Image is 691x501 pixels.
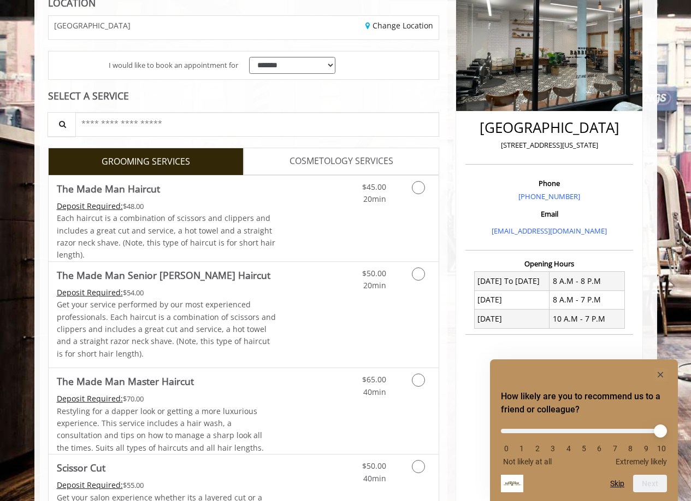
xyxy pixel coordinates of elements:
[563,444,574,453] li: 4
[57,393,276,405] div: $70.00
[362,182,386,192] span: $45.00
[550,310,625,328] td: 10 A.M - 7 P.M
[57,213,275,260] span: Each haircut is a combination of scissors and clippers and includes a great cut and service, a ho...
[474,272,550,290] td: [DATE] To [DATE]
[362,268,386,278] span: $50.00
[594,444,605,453] li: 6
[654,368,667,381] button: Hide survey
[365,20,433,31] a: Change Location
[468,139,630,151] p: [STREET_ADDRESS][US_STATE]
[57,374,194,389] b: The Made Man Master Haircut
[616,457,667,466] span: Extremely likely
[48,91,440,101] div: SELECT A SERVICE
[102,155,190,169] span: GROOMING SERVICES
[57,287,123,298] span: This service needs some Advance to be paid before we block your appointment
[57,181,160,196] b: The Made Man Haircut
[363,194,386,204] span: 20min
[633,475,667,492] button: Next question
[656,444,667,453] li: 10
[474,290,550,309] td: [DATE]
[474,310,550,328] td: [DATE]
[363,473,386,483] span: 40min
[109,60,238,71] span: I would like to book an appointment for
[57,393,123,404] span: This service needs some Advance to be paid before we block your appointment
[625,444,636,453] li: 8
[362,461,386,471] span: $50.00
[290,154,393,168] span: COSMETOLOGY SERVICES
[501,444,512,453] li: 0
[363,280,386,290] span: 20min
[501,368,667,492] div: How likely are you to recommend us to a friend or colleague? Select an option from 0 to 10, with ...
[57,480,123,490] span: This service needs some Advance to be paid before we block your appointment
[57,201,123,211] span: This service needs some Advance to be paid before we block your appointment
[48,112,76,137] button: Service Search
[516,444,527,453] li: 1
[641,444,652,453] li: 9
[363,387,386,397] span: 40min
[57,460,105,475] b: Scissor Cut
[550,290,625,309] td: 8 A.M - 7 P.M
[57,406,264,453] span: Restyling for a dapper look or getting a more luxurious experience. This service includes a hair ...
[547,444,558,453] li: 3
[550,272,625,290] td: 8 A.M - 8 P.M
[610,444,621,453] li: 7
[468,179,630,187] h3: Phone
[57,479,276,491] div: $55.00
[465,260,633,267] h3: Opening Hours
[362,374,386,385] span: $65.00
[518,191,580,201] a: [PHONE_NUMBER]
[501,390,667,416] h2: How likely are you to recommend us to a friend or colleague? Select an option from 0 to 10, with ...
[492,226,607,236] a: [EMAIL_ADDRESS][DOMAIN_NAME]
[57,287,276,299] div: $54.00
[468,210,630,218] h3: Email
[503,457,552,466] span: Not likely at all
[57,200,276,212] div: $48.00
[501,421,667,466] div: How likely are you to recommend us to a friend or colleague? Select an option from 0 to 10, with ...
[532,444,543,453] li: 2
[54,21,131,30] span: [GEOGRAPHIC_DATA]
[610,479,624,488] button: Skip
[468,120,630,136] h2: [GEOGRAPHIC_DATA]
[57,299,276,360] p: Get your service performed by our most experienced professionals. Each haircut is a combination o...
[578,444,589,453] li: 5
[57,267,270,283] b: The Made Man Senior [PERSON_NAME] Haircut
